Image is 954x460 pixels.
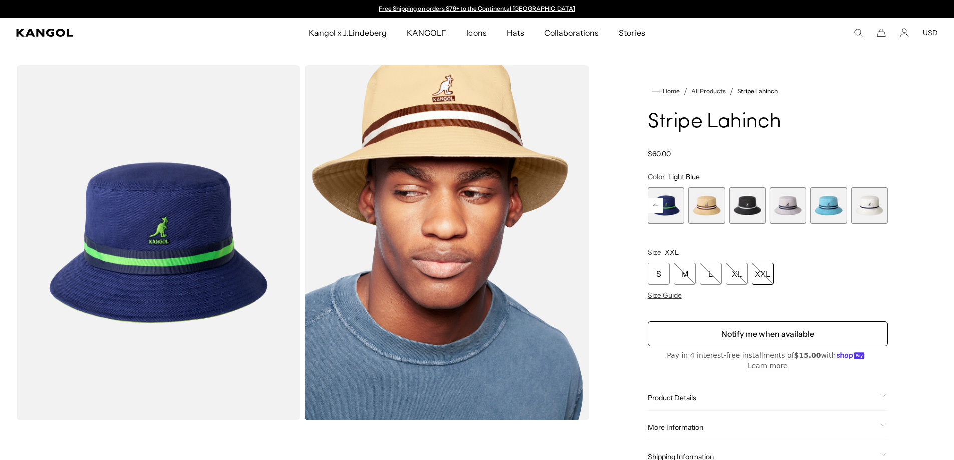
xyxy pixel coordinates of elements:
[729,187,765,224] label: Black
[648,393,876,402] span: Product Details
[648,111,888,133] h1: Stripe Lahinch
[680,85,687,97] li: /
[648,149,671,158] span: $60.00
[407,18,446,47] span: KANGOLF
[374,5,580,13] div: Announcement
[726,85,733,97] li: /
[665,248,679,257] span: XXL
[609,18,655,47] a: Stories
[900,28,909,37] a: Account
[374,5,580,13] div: 1 of 2
[810,187,847,224] label: Light Blue
[648,187,684,224] div: 4 of 9
[652,87,680,96] a: Home
[851,187,888,224] label: White
[16,29,204,37] a: Kangol
[752,263,774,285] div: XXL
[16,65,589,420] product-gallery: Gallery Viewer
[810,187,847,224] div: 8 of 9
[466,18,486,47] span: Icons
[691,88,726,95] a: All Products
[648,85,888,97] nav: breadcrumbs
[648,321,888,346] button: Notify me when available
[299,18,397,47] a: Kangol x J.Lindeberg
[648,423,876,432] span: More Information
[700,263,722,285] div: L
[379,5,575,12] a: Free Shipping on orders $79+ to the Continental [GEOGRAPHIC_DATA]
[544,18,599,47] span: Collaborations
[688,187,725,224] label: Oat
[726,263,748,285] div: XL
[648,291,682,300] span: Size Guide
[770,187,806,224] div: 7 of 9
[397,18,456,47] a: KANGOLF
[497,18,534,47] a: Hats
[851,187,888,224] div: 9 of 9
[877,28,886,37] button: Cart
[729,187,765,224] div: 6 of 9
[309,18,387,47] span: Kangol x J.Lindeberg
[770,187,806,224] label: Grey
[648,172,665,181] span: Color
[674,263,696,285] div: M
[534,18,609,47] a: Collaborations
[374,5,580,13] slideshow-component: Announcement bar
[304,65,589,420] img: oat
[16,65,300,420] img: color-navy
[661,88,680,95] span: Home
[648,263,670,285] div: S
[854,28,863,37] summary: Search here
[648,187,684,224] label: Navy
[507,18,524,47] span: Hats
[668,172,700,181] span: Light Blue
[648,248,661,257] span: Size
[688,187,725,224] div: 5 of 9
[619,18,645,47] span: Stories
[456,18,496,47] a: Icons
[923,28,938,37] button: USD
[737,88,778,95] a: Stripe Lahinch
